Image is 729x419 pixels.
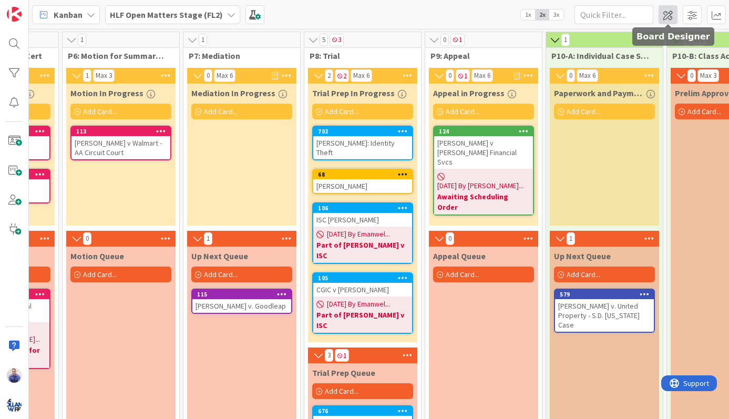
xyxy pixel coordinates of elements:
[76,128,170,135] div: 113
[191,289,292,314] a: 115[PERSON_NAME] v. Goodleap
[316,240,409,261] b: Part of [PERSON_NAME] v ISC
[434,127,533,169] div: 124[PERSON_NAME] v [PERSON_NAME] Financial Svcs
[325,349,333,362] span: 3
[192,290,291,299] div: 115
[313,273,412,283] div: 105
[316,310,409,331] b: Part of [PERSON_NAME] v ISC
[70,251,124,261] span: Motion Queue
[327,229,390,240] span: [DATE] By Emanwel...
[96,73,112,78] div: Max 3
[327,299,390,310] span: [DATE] By Emanwel...
[318,128,412,135] div: 702
[434,136,533,169] div: [PERSON_NAME] v [PERSON_NAME] Financial Svcs
[687,107,721,116] span: Add Card...
[554,88,643,98] span: Paperwork and Payment in Progress
[450,34,465,46] span: 1
[560,291,654,298] div: 579
[312,88,395,98] span: Trial Prep In Progress
[313,283,412,297] div: CGIC v [PERSON_NAME]
[555,290,654,332] div: 579[PERSON_NAME] v. United Property - S.D. [US_STATE] Case
[217,73,233,78] div: Max 6
[312,169,413,194] a: 68[PERSON_NAME]
[71,127,170,159] div: 113[PERSON_NAME] v Walmart - AA Circuit Court
[7,368,22,383] img: JG
[204,270,238,279] span: Add Card...
[687,69,696,82] span: 0
[204,107,238,116] span: Add Card...
[567,270,600,279] span: Add Card...
[549,9,563,20] span: 3x
[456,69,470,82] span: 1
[446,232,454,245] span: 0
[204,232,212,245] span: 1
[325,69,333,82] span: 2
[700,73,716,78] div: Max 3
[192,299,291,313] div: [PERSON_NAME] v. Goodleap
[313,127,412,136] div: 702
[313,127,412,159] div: 702[PERSON_NAME]: Identity Theft
[83,107,117,116] span: Add Card...
[318,171,412,178] div: 68
[318,274,412,282] div: 105
[446,270,479,279] span: Add Card...
[567,232,575,245] span: 1
[433,88,505,98] span: Appeal in Progress
[574,5,653,24] input: Quick Filter...
[554,289,655,333] a: 579[PERSON_NAME] v. United Property - S.D. [US_STATE] Case
[310,50,408,61] span: P8: Trial
[521,9,535,20] span: 1x
[430,50,529,61] span: P9: Appeal
[110,9,223,20] b: HLF Open Matters Stage (FL2)
[313,170,412,179] div: 68
[353,73,369,78] div: Max 6
[446,107,479,116] span: Add Card...
[71,136,170,159] div: [PERSON_NAME] v Walmart - AA Circuit Court
[7,7,22,22] img: Visit kanbanzone.com
[561,34,570,46] span: 1
[54,8,83,21] span: Kanban
[567,107,600,116] span: Add Card...
[312,202,413,264] a: 106ISC [PERSON_NAME][DATE] By Emanwel...Part of [PERSON_NAME] v ISC
[83,232,91,245] span: 0
[313,170,412,193] div: 68[PERSON_NAME]
[325,386,358,396] span: Add Card...
[437,180,523,191] span: [DATE] By [PERSON_NAME]...
[313,179,412,193] div: [PERSON_NAME]
[554,251,611,261] span: Up Next Queue
[555,290,654,299] div: 579
[433,126,534,216] a: 124[PERSON_NAME] v [PERSON_NAME] Financial Svcs[DATE] By [PERSON_NAME]...Awaiting Scheduling Order
[7,397,22,412] img: avatar
[313,136,412,159] div: [PERSON_NAME]: Identity Theft
[433,251,486,261] span: Appeal Queue
[567,69,575,82] span: 0
[313,213,412,227] div: ISC [PERSON_NAME]
[313,203,412,213] div: 106
[191,88,275,98] span: Mediation In Progress
[312,367,375,378] span: Trial Prep Queue
[551,50,650,61] span: P10-A: Individual Case Settled - Waiting for Payment
[330,34,344,46] span: 3
[71,127,170,136] div: 113
[636,32,710,42] h5: Board Designer
[437,191,530,212] b: Awaiting Scheduling Order
[335,349,349,362] span: 1
[318,205,412,212] div: 106
[535,9,549,20] span: 2x
[439,128,533,135] div: 124
[189,50,287,61] span: P7: Mediation
[434,127,533,136] div: 124
[440,34,449,46] span: 0
[318,407,412,415] div: 676
[325,107,358,116] span: Add Card...
[320,34,328,46] span: 5
[555,299,654,332] div: [PERSON_NAME] v. United Property - S.D. [US_STATE] Case
[68,50,166,61] span: P6: Motion for Summary Judgment
[204,69,212,82] span: 0
[446,69,454,82] span: 0
[22,2,48,14] span: Support
[474,73,490,78] div: Max 6
[70,126,171,160] a: 113[PERSON_NAME] v Walmart - AA Circuit Court
[313,203,412,227] div: 106ISC [PERSON_NAME]
[199,34,207,46] span: 1
[197,291,291,298] div: 115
